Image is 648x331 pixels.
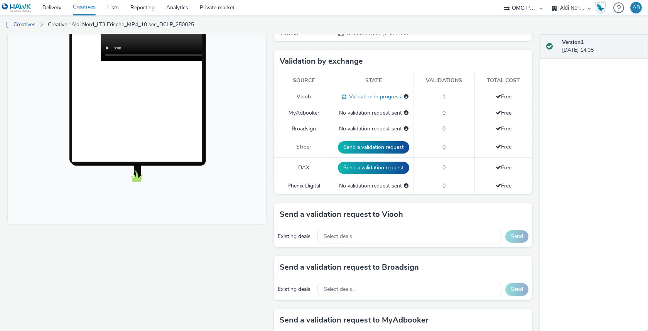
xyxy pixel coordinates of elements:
[338,182,409,190] div: No validation request sent
[346,93,401,100] span: Validation in progress
[44,15,206,34] a: Creative : Aldi Nord_LT3 Frische_MP4_10 sec_DCLP_250825-200925_29082025 - KW36
[274,105,334,121] td: MyAdbooker
[338,109,409,117] div: No validation request sent
[633,2,640,14] div: AB
[404,109,408,117] div: Please select a deal below and click on Send to send a validation request to MyAdbooker.
[278,285,314,293] div: Existing deals
[442,93,445,100] span: 1
[442,182,445,189] span: 0
[505,230,528,243] button: Send
[274,178,334,194] td: Phenix Digital
[338,125,409,133] div: No validation request sent
[280,262,419,273] h3: Send a validation request to Broadsign
[280,314,429,326] h3: Send a validation request to MyAdbooker
[324,233,356,240] span: Select deals...
[274,137,334,157] td: Stroer
[595,2,606,14] img: Hawk Academy
[442,164,445,171] span: 0
[474,73,532,89] th: Total cost
[4,21,12,29] img: dooh
[595,2,609,14] a: Hawk Academy
[2,3,32,13] img: undefined Logo
[334,73,413,89] th: State
[274,121,334,137] td: Broadsign
[404,182,408,190] div: Please select a deal below and click on Send to send a validation request to Phenix Digital.
[505,283,528,296] button: Send
[278,233,314,240] div: Existing deals
[562,39,584,46] strong: Version 1
[496,182,511,189] span: Free
[274,73,334,89] th: Source
[274,89,334,105] td: Viooh
[442,125,445,132] span: 0
[496,93,511,100] span: Free
[280,209,403,220] h3: Send a validation request to Viooh
[338,141,409,154] button: Send a validation request
[413,73,474,89] th: Validations
[442,109,445,117] span: 0
[324,286,356,293] span: Select deals...
[274,157,334,178] td: DAX
[562,39,642,54] div: [DATE] 14:08
[280,56,363,67] h3: Validation by exchange
[496,109,511,117] span: Free
[496,125,511,132] span: Free
[346,30,408,37] span: Billboard Spot (VAST 3.0)
[338,162,409,174] button: Send a validation request
[281,29,298,37] span: Format
[496,143,511,150] span: Free
[496,164,511,171] span: Free
[442,143,445,150] span: 0
[404,125,408,133] div: Please select a deal below and click on Send to send a validation request to Broadsign.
